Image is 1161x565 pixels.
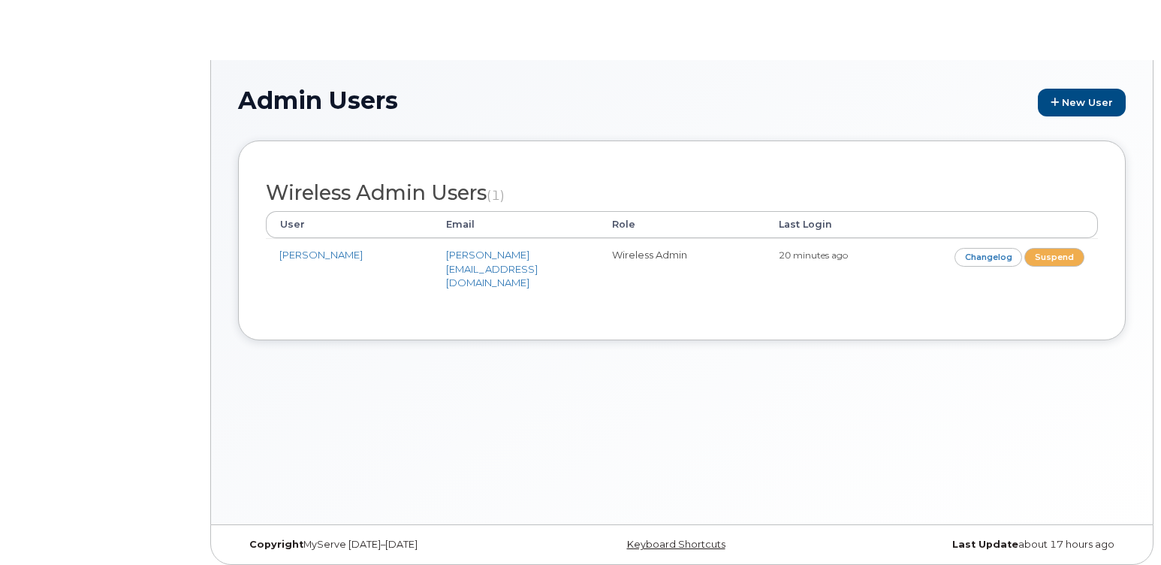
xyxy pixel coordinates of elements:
[446,249,538,289] a: [PERSON_NAME][EMAIL_ADDRESS][DOMAIN_NAME]
[266,182,1098,204] h2: Wireless Admin Users
[830,539,1126,551] div: about 17 hours ago
[433,211,599,238] th: Email
[238,539,534,551] div: MyServe [DATE]–[DATE]
[599,211,765,238] th: Role
[952,539,1018,550] strong: Last Update
[487,187,505,203] small: (1)
[765,211,932,238] th: Last Login
[238,87,1126,116] h1: Admin Users
[627,539,725,550] a: Keyboard Shortcuts
[599,238,765,299] td: Wireless Admin
[1038,89,1126,116] a: New User
[954,248,1023,267] a: Changelog
[779,249,848,261] small: 20 minutes ago
[266,211,433,238] th: User
[249,539,303,550] strong: Copyright
[279,249,363,261] a: [PERSON_NAME]
[1024,248,1084,267] a: Suspend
